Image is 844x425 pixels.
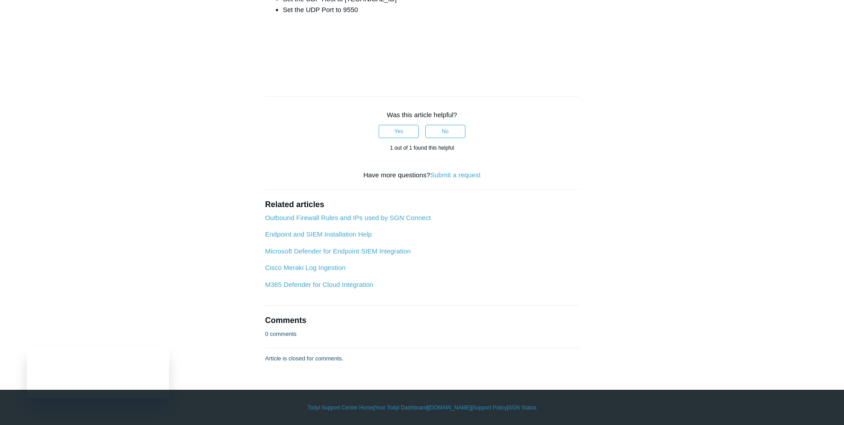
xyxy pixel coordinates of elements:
[509,404,537,412] a: SGN Status
[265,330,297,339] p: 0 comments
[379,125,419,138] button: This article was helpful
[472,404,507,412] a: Support Policy
[265,247,411,255] a: Microsoft Defender for Endpoint SIEM Integration
[428,404,471,412] a: [DOMAIN_NAME]
[265,214,431,221] a: Outbound Firewall Rules and IPs used by SGN Connect
[425,125,465,138] button: This article was not helpful
[265,315,579,327] h2: Comments
[430,171,481,179] a: Submit a request
[283,4,579,15] li: Set the UDP Port to 9550
[265,230,372,238] a: Endpoint and SIEM Installation Help
[265,170,579,180] div: Have more questions?
[390,145,454,151] span: 1 out of 1 found this helpful
[265,281,373,288] a: M365 Defender for Cloud Integration
[27,347,169,398] iframe: Todyl Status
[265,354,343,363] p: Article is closed for comments.
[387,111,457,119] span: Was this article helpful?
[375,404,427,412] a: Your Todyl Dashboard
[307,404,373,412] a: Todyl Support Center Home
[164,404,680,412] div: | | | |
[265,199,579,211] h2: Related articles
[265,264,346,271] a: Cisco Meraki Log Ingestion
